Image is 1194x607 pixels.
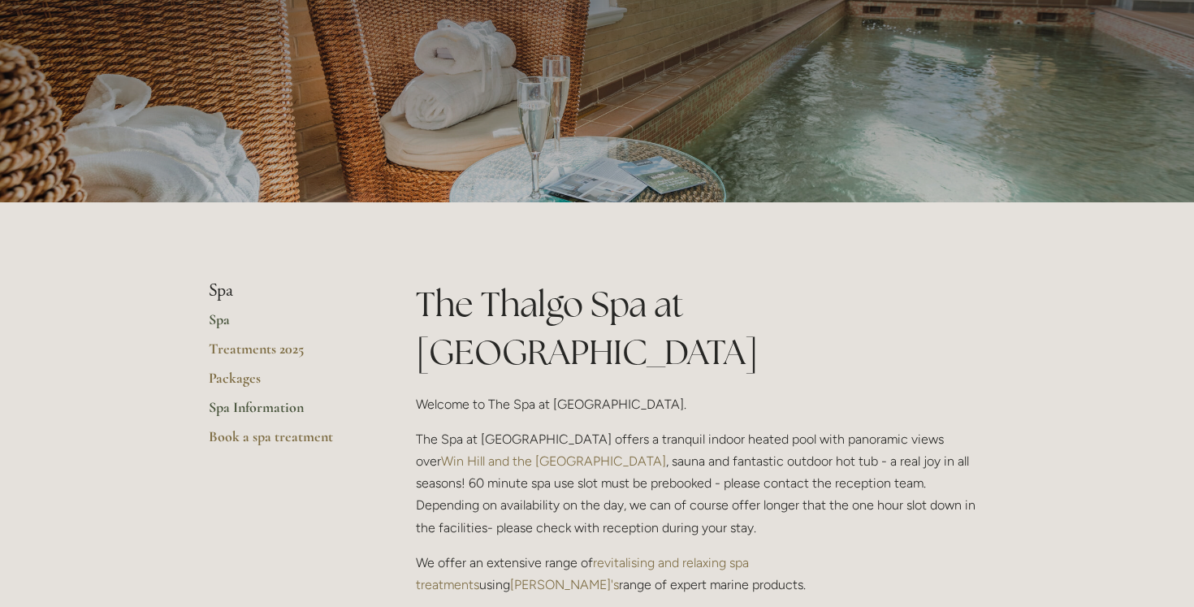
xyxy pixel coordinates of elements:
[416,393,985,415] p: Welcome to The Spa at [GEOGRAPHIC_DATA].
[441,453,666,469] a: Win Hill and the [GEOGRAPHIC_DATA]
[209,280,364,301] li: Spa
[209,340,364,369] a: Treatments 2025
[209,310,364,340] a: Spa
[209,369,364,398] a: Packages
[209,427,364,457] a: Book a spa treatment
[416,552,985,596] p: We offer an extensive range of using range of expert marine products.
[209,398,364,427] a: Spa Information
[510,577,619,592] a: [PERSON_NAME]'s
[416,280,985,376] h1: The Thalgo Spa at [GEOGRAPHIC_DATA]
[416,428,985,539] p: The Spa at [GEOGRAPHIC_DATA] offers a tranquil indoor heated pool with panoramic views over , sau...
